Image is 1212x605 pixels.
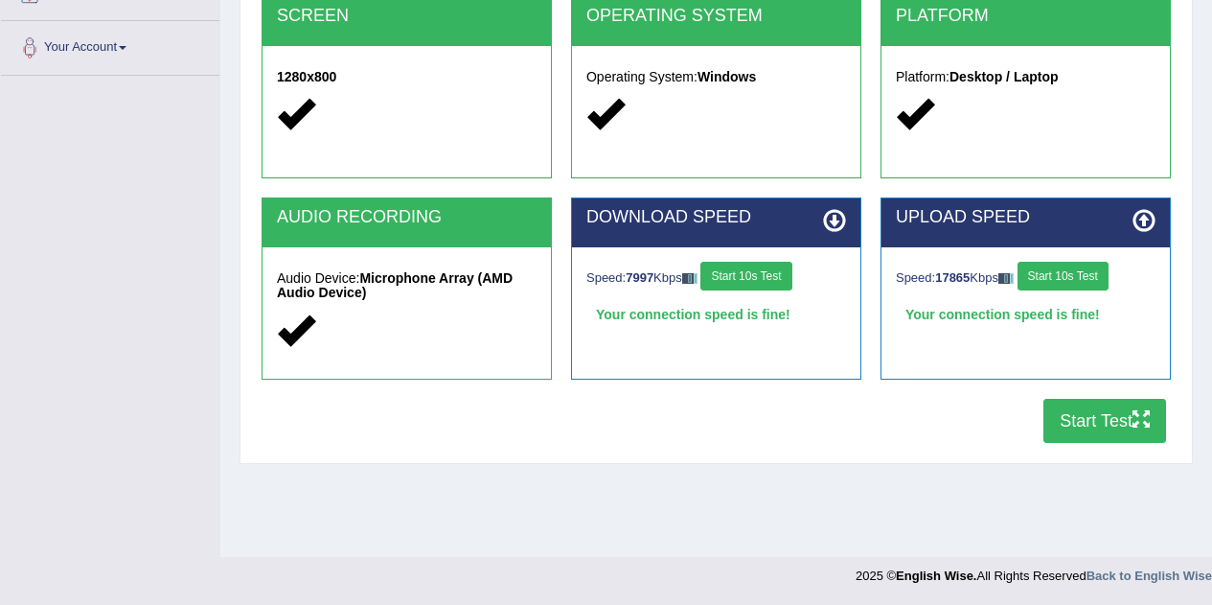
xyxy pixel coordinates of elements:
h2: PLATFORM [896,7,1155,26]
img: ajax-loader-fb-connection.gif [682,273,697,284]
strong: 17865 [935,270,970,285]
h2: DOWNLOAD SPEED [586,208,846,227]
strong: Desktop / Laptop [949,69,1059,84]
h2: SCREEN [277,7,537,26]
div: Your connection speed is fine! [896,300,1155,329]
strong: Microphone Array (AMD Audio Device) [277,270,513,300]
img: ajax-loader-fb-connection.gif [998,273,1014,284]
strong: 1280x800 [277,69,336,84]
strong: 7997 [626,270,653,285]
h5: Platform: [896,70,1155,84]
div: Speed: Kbps [896,262,1155,295]
h2: AUDIO RECORDING [277,208,537,227]
h5: Audio Device: [277,271,537,301]
h2: UPLOAD SPEED [896,208,1155,227]
strong: English Wise. [896,569,976,583]
a: Your Account [1,21,219,69]
button: Start 10s Test [1018,262,1109,291]
a: Back to English Wise [1086,569,1212,583]
strong: Windows [697,69,756,84]
div: Your connection speed is fine! [586,300,846,329]
button: Start Test [1043,399,1166,443]
button: Start 10s Test [700,262,791,291]
h5: Operating System: [586,70,846,84]
div: Speed: Kbps [586,262,846,295]
h2: OPERATING SYSTEM [586,7,846,26]
div: 2025 © All Rights Reserved [856,557,1212,585]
